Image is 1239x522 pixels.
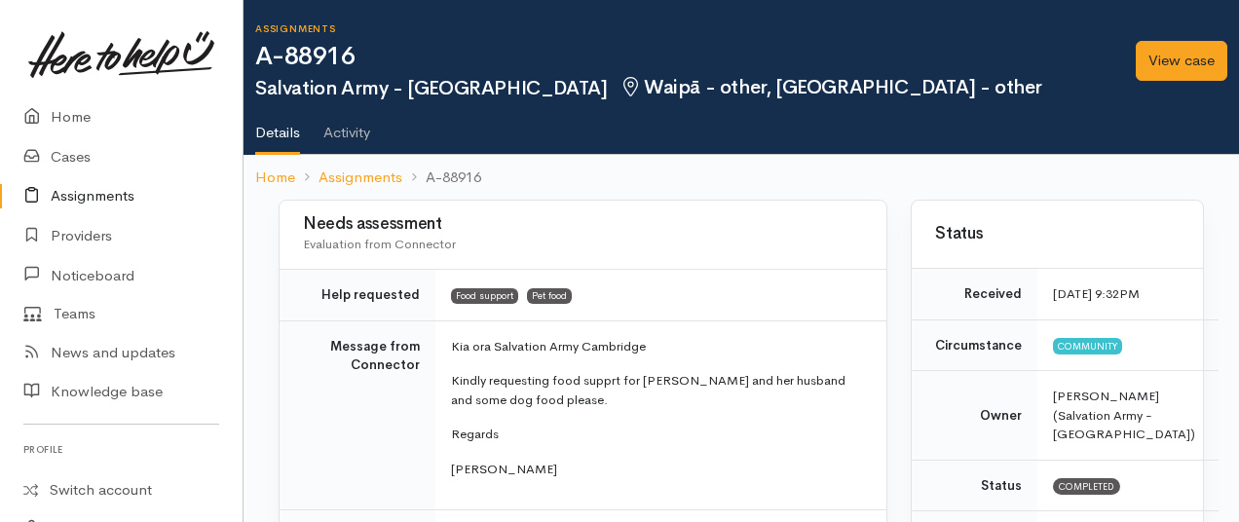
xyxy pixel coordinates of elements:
td: Received [912,269,1037,319]
p: [PERSON_NAME] [451,460,863,479]
span: Food support [451,288,518,304]
time: [DATE] 9:32PM [1053,285,1140,302]
li: A-88916 [402,167,481,189]
h2: Salvation Army - [GEOGRAPHIC_DATA] [255,77,1124,99]
td: Owner [912,371,1037,461]
h3: Needs assessment [303,215,863,234]
span: Community [1053,338,1122,354]
a: Assignments [319,167,402,189]
span: [PERSON_NAME] (Salvation Army - [GEOGRAPHIC_DATA]) [1053,388,1195,442]
td: Help requested [280,270,435,321]
td: Status [912,460,1037,511]
span: Completed [1053,478,1120,494]
h6: Assignments [255,23,1124,34]
p: Regards [451,425,863,444]
td: Circumstance [912,319,1037,371]
span: Waipā - other, [GEOGRAPHIC_DATA] - other [619,75,1042,99]
h1: A-88916 [255,43,1124,71]
nav: breadcrumb [244,155,1239,201]
span: Evaluation from Connector [303,236,456,252]
h6: Profile [23,436,219,463]
a: View case [1136,41,1227,81]
td: Message from Connector [280,320,435,510]
p: Kindly requesting food supprt for [PERSON_NAME] and her husband and some dog food please. [451,371,863,409]
a: Details [255,98,300,155]
span: Pet food [527,288,572,304]
a: Home [255,167,295,189]
a: Activity [323,98,370,153]
p: Kia ora Salvation Army Cambridge [451,337,863,356]
h3: Status [935,225,1180,243]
